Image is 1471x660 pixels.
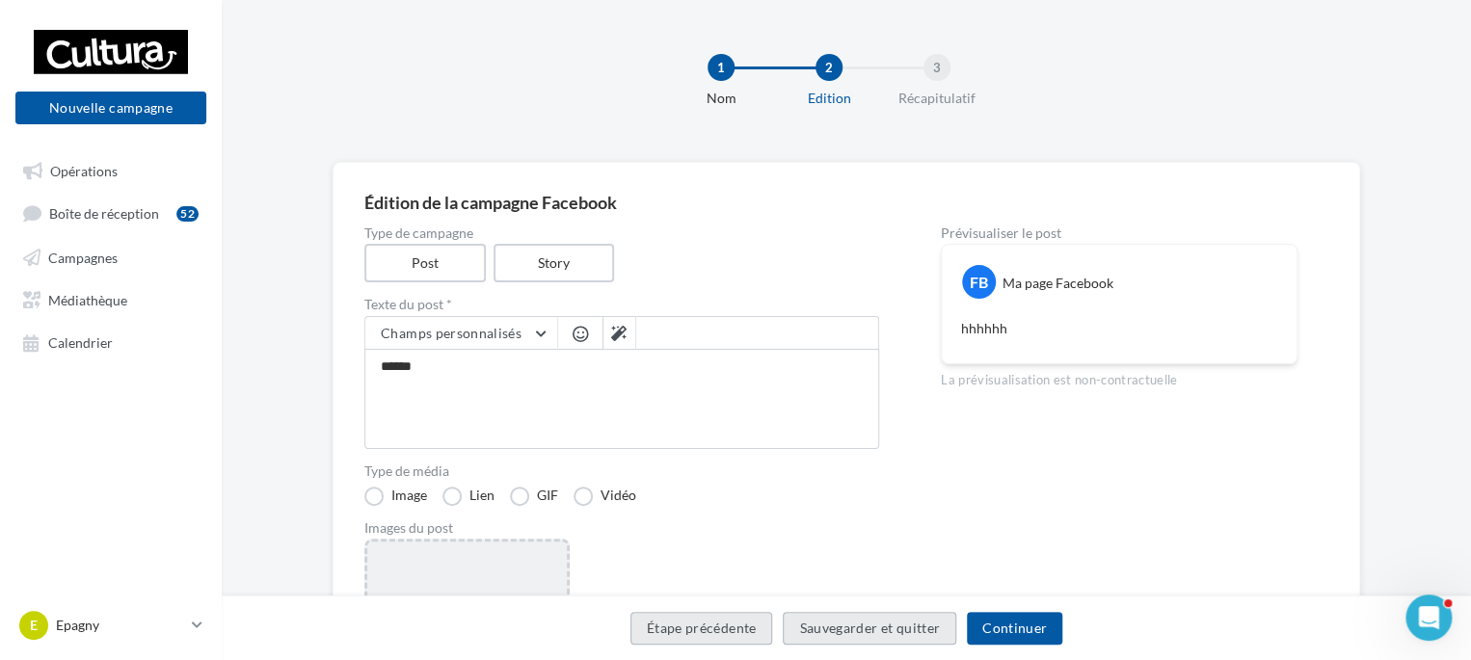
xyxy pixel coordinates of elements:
span: Champs personnalisés [381,325,522,341]
a: E Epagny [15,607,206,644]
label: Post [364,244,486,282]
button: Nouvelle campagne [15,92,206,124]
div: Prévisualiser le post [941,226,1297,240]
span: Boîte de réception [49,205,159,222]
p: Epagny [56,616,184,635]
button: Continuer [967,612,1062,645]
button: Étape précédente [630,612,773,645]
label: Story [494,244,615,282]
div: 2 [816,54,842,81]
span: Opérations [50,162,118,178]
label: Type de campagne [364,226,879,240]
span: Campagnes [48,249,118,265]
label: Texte du post * [364,298,879,311]
div: 52 [176,206,199,222]
button: Sauvegarder et quitter [783,612,956,645]
div: Ma page Facebook [1003,274,1113,293]
a: Boîte de réception52 [12,195,210,230]
div: 3 [923,54,950,81]
label: Type de média [364,464,879,478]
span: Médiathèque [48,291,127,307]
label: GIF [510,487,558,506]
label: Vidéo [574,487,636,506]
iframe: Intercom live chat [1405,594,1452,641]
p: hhhhhh [961,319,1277,338]
a: Campagnes [12,239,210,274]
div: Nom [659,89,783,108]
span: E [30,616,38,635]
div: La prévisualisation est non-contractuelle [941,364,1297,389]
a: Médiathèque [12,281,210,316]
label: Lien [442,487,495,506]
div: FB [962,265,996,299]
div: Édition de la campagne Facebook [364,194,1328,211]
div: Images du post [364,521,879,535]
div: Récapitulatif [875,89,999,108]
a: Calendrier [12,324,210,358]
div: Edition [767,89,891,108]
div: 1 [708,54,735,81]
span: Calendrier [48,334,113,351]
label: Image [364,487,427,506]
a: Opérations [12,152,210,187]
button: Champs personnalisés [365,317,557,350]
